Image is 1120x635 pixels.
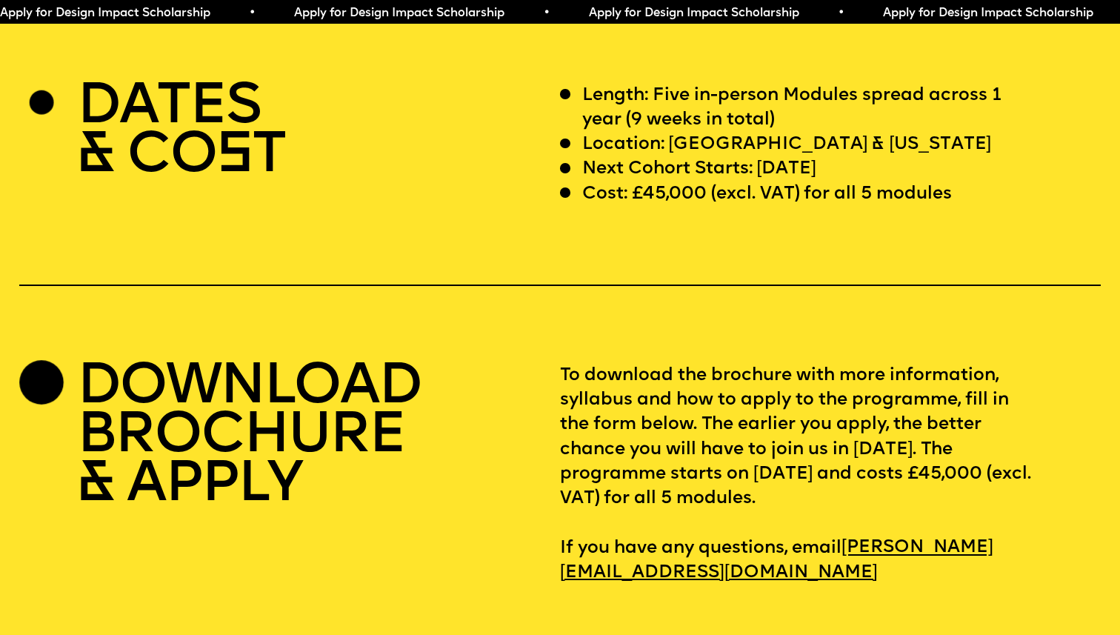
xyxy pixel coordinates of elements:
[582,133,992,157] p: Location: [GEOGRAPHIC_DATA] & [US_STATE]
[582,84,1034,133] p: Length: Five in-person Modules spread across 1 year (9 weeks in total)
[77,364,421,511] h2: DOWNLOAD BROCHURE & APPLY
[560,531,993,589] a: [PERSON_NAME][EMAIL_ADDRESS][DOMAIN_NAME]
[216,128,252,185] span: S
[543,7,550,19] span: •
[77,84,285,182] h2: DATES & CO T
[582,182,952,207] p: Cost: £45,000 (excl. VAT) for all 5 modules
[582,157,816,182] p: Next Cohort Starts: [DATE]
[249,7,256,19] span: •
[560,364,1101,585] p: To download the brochure with more information, syllabus and how to apply to the programme, fill ...
[838,7,844,19] span: •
